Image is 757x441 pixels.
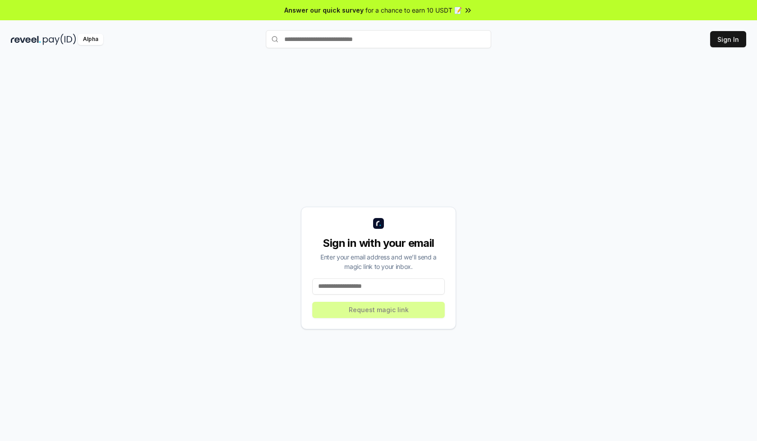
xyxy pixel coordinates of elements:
[78,34,103,45] div: Alpha
[312,236,445,250] div: Sign in with your email
[43,34,76,45] img: pay_id
[365,5,462,15] span: for a chance to earn 10 USDT 📝
[284,5,364,15] span: Answer our quick survey
[312,252,445,271] div: Enter your email address and we’ll send a magic link to your inbox.
[11,34,41,45] img: reveel_dark
[710,31,746,47] button: Sign In
[373,218,384,229] img: logo_small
